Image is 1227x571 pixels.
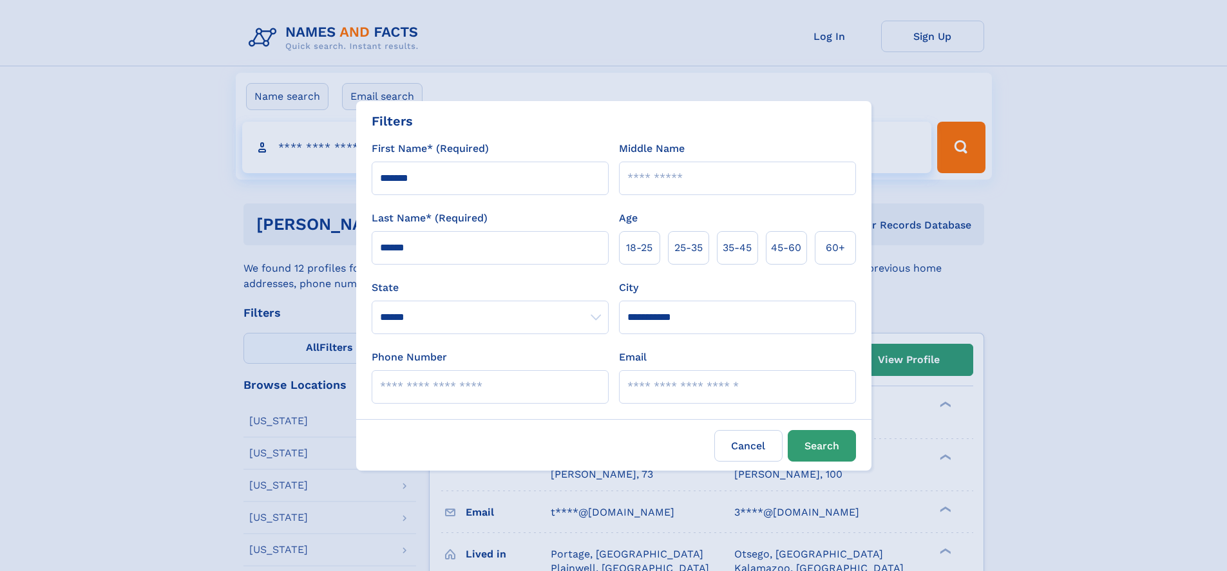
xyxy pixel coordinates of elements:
[771,240,801,256] span: 45‑60
[619,350,647,365] label: Email
[723,240,752,256] span: 35‑45
[674,240,703,256] span: 25‑35
[619,280,638,295] label: City
[619,211,638,226] label: Age
[372,211,488,226] label: Last Name* (Required)
[619,141,685,156] label: Middle Name
[372,350,447,365] label: Phone Number
[788,430,856,462] button: Search
[372,280,609,295] label: State
[714,430,783,462] label: Cancel
[626,240,652,256] span: 18‑25
[826,240,845,256] span: 60+
[372,111,413,131] div: Filters
[372,141,489,156] label: First Name* (Required)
